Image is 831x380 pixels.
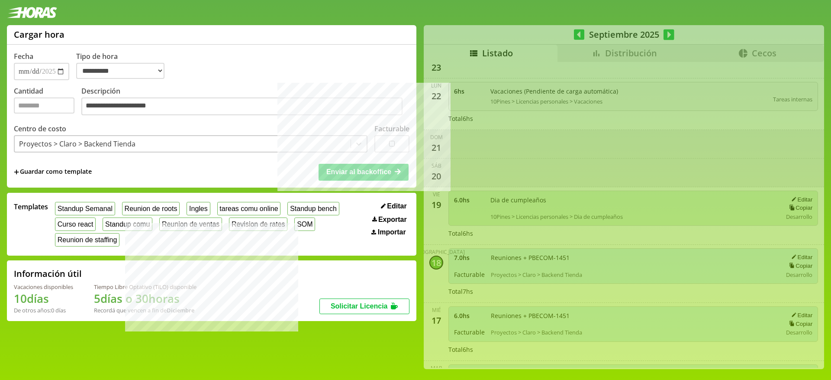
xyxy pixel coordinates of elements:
[81,86,409,118] label: Descripción
[331,302,388,310] span: Solicitar Licencia
[14,306,73,314] div: De otros años: 0 días
[217,202,281,215] button: tareas comu online
[294,218,315,231] button: SOM
[370,215,409,224] button: Exportar
[103,218,152,231] button: Standup comu
[14,86,81,118] label: Cantidad
[94,291,196,306] h1: 5 días o 30 horas
[76,52,171,80] label: Tipo de hora
[14,202,48,211] span: Templates
[378,228,406,236] span: Importar
[14,124,66,133] label: Centro de costo
[378,216,407,224] span: Exportar
[14,29,64,40] h1: Cargar hora
[94,283,196,291] div: Tiempo Libre Optativo (TiLO) disponible
[14,167,92,177] span: +Guardar como template
[319,299,409,314] button: Solicitar Licencia
[94,306,196,314] div: Recordá que vencen a fin de
[55,233,119,247] button: Reunion de staffing
[14,52,33,61] label: Fecha
[326,168,391,175] span: Enviar al backoffice
[81,97,403,116] textarea: To enrich screen reader interactions, please activate Accessibility in Grammarly extension settings
[374,124,409,133] label: Facturable
[319,164,409,180] button: Enviar al backoffice
[14,291,73,306] h1: 10 días
[229,218,287,231] button: Revision de rates
[187,202,210,215] button: Ingles
[167,306,194,314] b: Diciembre
[159,218,222,231] button: Reunion de ventas
[55,218,96,231] button: Curso react
[7,7,57,18] img: logotipo
[19,139,135,149] div: Proyectos > Claro > Backend Tienda
[387,202,406,210] span: Editar
[14,283,73,291] div: Vacaciones disponibles
[14,167,19,177] span: +
[14,97,74,114] input: Cantidad
[55,202,115,215] button: Standup Semanal
[122,202,180,215] button: Reunion de roots
[14,268,82,279] h2: Información útil
[76,63,164,79] select: Tipo de hora
[378,202,409,211] button: Editar
[287,202,339,215] button: Standup bench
